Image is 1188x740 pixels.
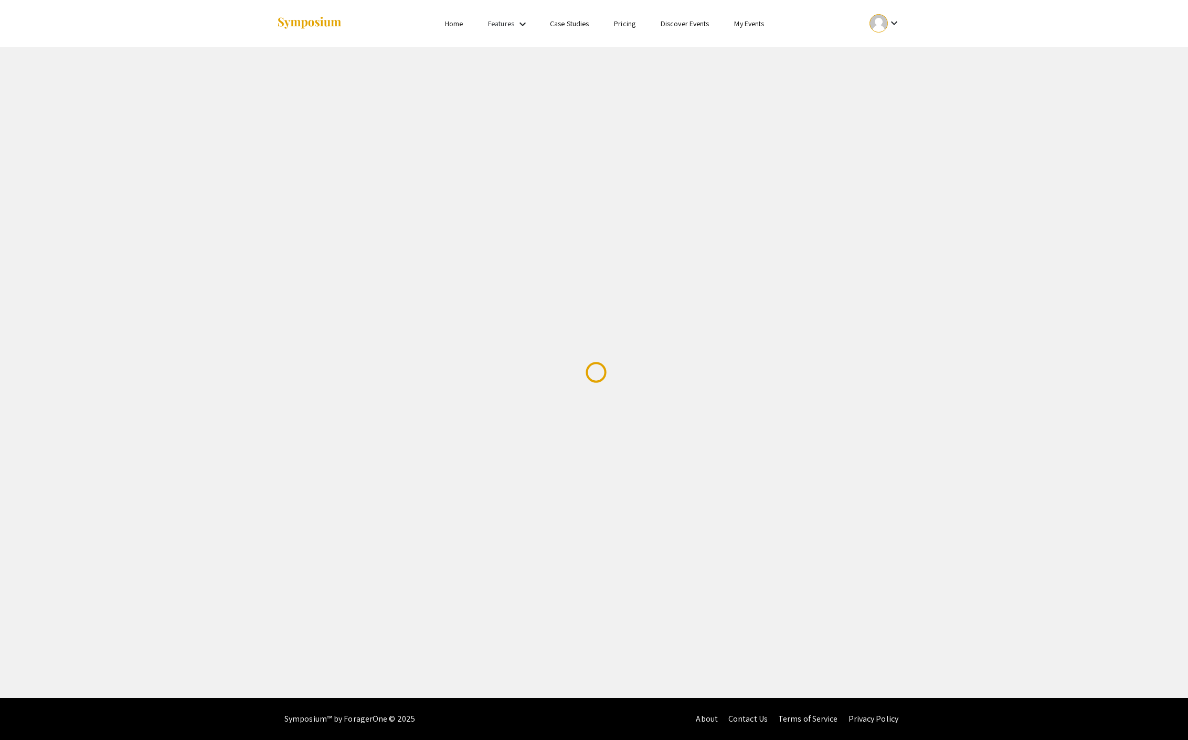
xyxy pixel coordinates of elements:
iframe: Chat [1143,693,1180,732]
mat-icon: Expand Features list [516,18,529,30]
a: Home [445,19,463,28]
a: Case Studies [550,19,589,28]
a: My Events [734,19,764,28]
button: Expand account dropdown [858,12,911,35]
a: Discover Events [661,19,709,28]
a: Privacy Policy [848,713,898,724]
a: Pricing [614,19,635,28]
a: Features [488,19,514,28]
mat-icon: Expand account dropdown [888,17,900,29]
a: About [696,713,718,724]
a: Terms of Service [778,713,838,724]
img: Symposium by ForagerOne [277,16,342,30]
a: Contact Us [728,713,768,724]
div: Symposium™ by ForagerOne © 2025 [284,698,415,740]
